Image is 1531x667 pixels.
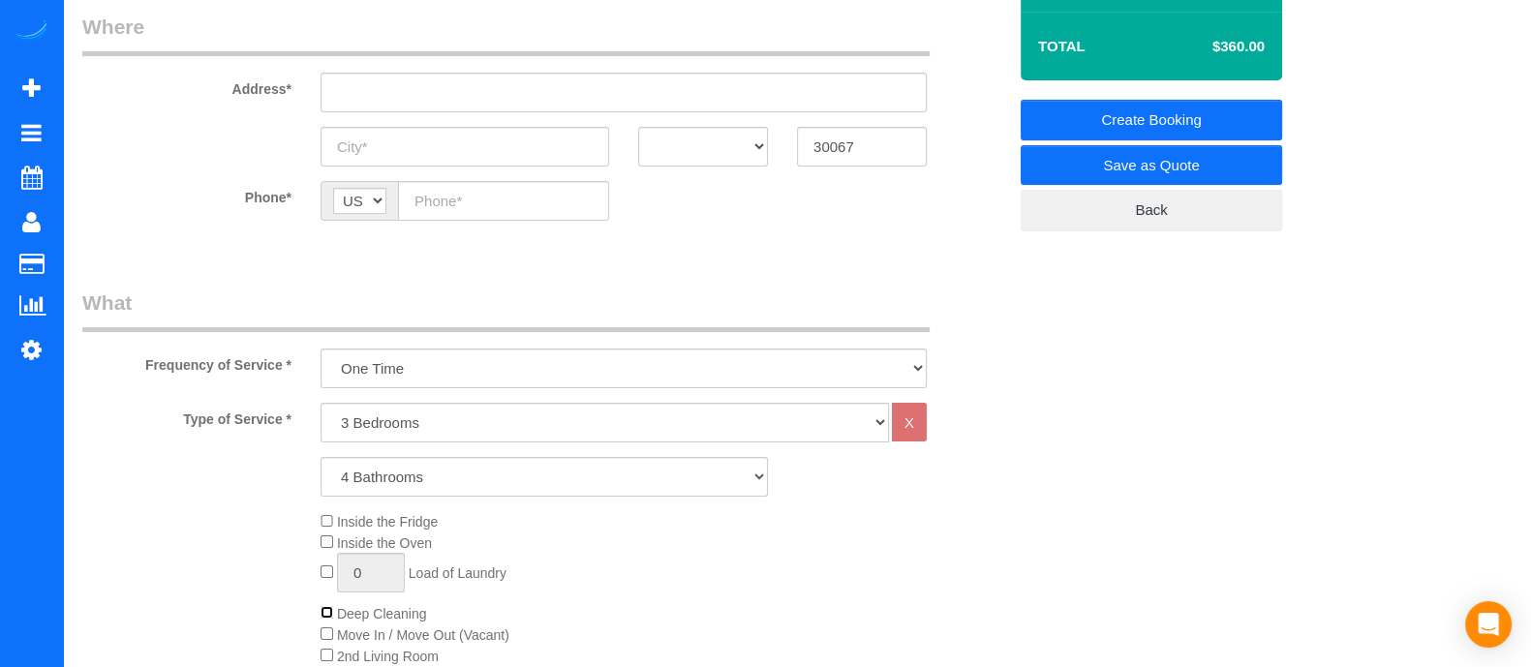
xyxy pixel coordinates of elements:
[1465,601,1512,648] div: Open Intercom Messenger
[337,606,427,622] span: Deep Cleaning
[337,514,438,530] span: Inside the Fridge
[337,535,432,551] span: Inside the Oven
[1021,100,1282,140] a: Create Booking
[1038,38,1086,54] strong: Total
[82,288,930,332] legend: What
[321,127,609,167] input: City*
[68,349,306,375] label: Frequency of Service *
[398,181,609,221] input: Phone*
[337,627,509,643] span: Move In / Move Out (Vacant)
[409,565,506,581] span: Load of Laundry
[82,13,930,56] legend: Where
[1154,39,1265,55] h4: $360.00
[12,19,50,46] img: Automaid Logo
[1021,145,1282,186] a: Save as Quote
[1021,190,1282,230] a: Back
[797,127,927,167] input: Zip Code*
[337,649,439,664] span: 2nd Living Room
[68,181,306,207] label: Phone*
[68,73,306,99] label: Address*
[68,403,306,429] label: Type of Service *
